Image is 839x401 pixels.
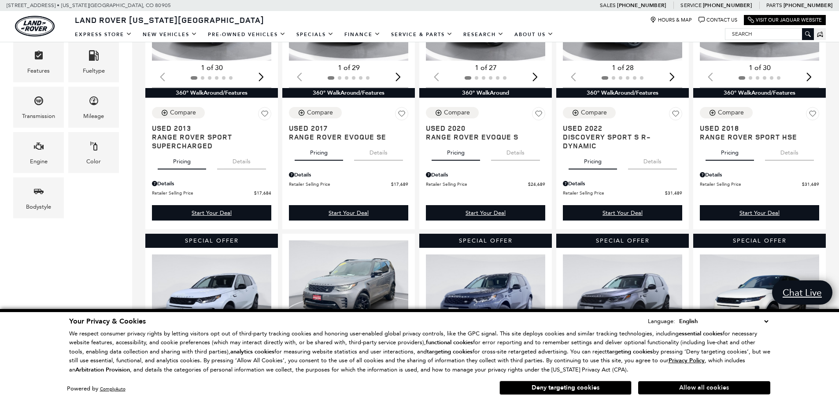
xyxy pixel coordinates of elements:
div: Transmission [22,111,55,121]
span: Land Rover [US_STATE][GEOGRAPHIC_DATA] [75,15,264,25]
div: 1 / 2 [289,240,410,331]
span: Fueltype [89,48,99,66]
div: Special Offer [556,234,689,248]
a: Finance [339,27,386,42]
div: 1 of 29 [289,63,408,73]
a: Land Rover [US_STATE][GEOGRAPHIC_DATA] [70,15,270,25]
div: Features [27,66,50,76]
strong: targeting cookies [427,348,473,356]
button: Save Vehicle [532,107,545,124]
nav: Main Navigation [70,27,559,42]
a: About Us [509,27,559,42]
span: Mileage [89,93,99,111]
a: Start Your Deal [289,205,408,221]
div: MileageMileage [68,87,119,128]
a: Start Your Deal [426,205,545,221]
a: ComplyAuto [100,386,126,392]
div: undefined - Range Rover Evoque S [426,205,545,221]
div: 360° WalkAround/Features [145,88,278,98]
span: Features [33,48,44,66]
img: 2024 Land Rover Discovery Sport S 1 [426,254,547,345]
div: 1 of 28 [563,63,682,73]
span: $17,684 [254,190,271,196]
div: Next slide [392,67,404,87]
a: [PHONE_NUMBER] [703,2,752,9]
div: 360° WalkAround/Features [282,88,415,98]
div: undefined - Range Rover Evoque SE [289,205,408,221]
div: Powered by [67,386,126,392]
span: $31,489 [665,190,682,196]
button: details tab [491,141,540,161]
span: Chat Live [778,287,826,298]
span: Service [680,2,701,8]
p: We respect consumer privacy rights by letting visitors opt out of third-party tracking cookies an... [69,329,770,375]
div: undefined - Range Rover Sport Supercharged [152,205,271,221]
button: pricing tab [432,141,480,161]
div: Compare [444,109,470,117]
div: 1 of 30 [152,63,271,73]
div: Compare [307,109,333,117]
img: 2024 Land Rover Discovery Sport S 1 [152,254,273,345]
a: [PHONE_NUMBER] [617,2,666,9]
a: Retailer Selling Price $24,689 [426,181,545,188]
button: details tab [217,150,266,169]
div: Compare [170,109,196,117]
div: Bodystyle [26,202,51,212]
a: Retailer Selling Price $31,489 [563,190,682,196]
button: Allow all cookies [638,381,770,394]
div: Next slide [803,67,815,87]
span: Retailer Selling Price [289,181,391,188]
a: New Vehicles [137,27,203,42]
button: pricing tab [706,141,754,161]
button: Compare Vehicle [152,107,205,118]
a: [PHONE_NUMBER] [784,2,832,9]
a: land-rover [15,16,55,37]
span: $17,689 [391,181,408,188]
div: Next slide [529,67,541,87]
button: details tab [628,150,677,169]
a: Service & Parts [386,27,458,42]
button: Deny targeting cookies [499,381,632,395]
div: FueltypeFueltype [68,41,119,82]
strong: essential cookies [679,330,723,338]
a: Used 2018Range Rover Sport HSE [700,124,819,141]
button: pricing tab [569,150,617,169]
a: Start Your Deal [563,205,682,221]
strong: Arbitration Provision [75,366,130,374]
img: 2025 Land Rover Range Rover Evoque S 1 [700,254,821,345]
a: Specials [291,27,339,42]
img: 2023 Land Rover Discovery HSE R-Dynamic 1 [289,240,410,331]
div: undefined - Range Rover Sport HSE [700,205,819,221]
div: undefined - Discovery Sport S R-Dynamic [563,205,682,221]
img: 2024 Land Rover Discovery Sport S 1 [563,254,684,345]
button: Save Vehicle [258,107,271,124]
div: Compare [718,109,744,117]
span: Range Rover Evoque SE [289,132,402,141]
div: Pricing Details - Range Rover Sport Supercharged [152,180,271,188]
div: Pricing Details - Range Rover Evoque S [426,171,545,179]
span: Retailer Selling Price [700,181,802,188]
span: Used 2013 [152,124,265,132]
span: Bodystyle [33,184,44,202]
a: Retailer Selling Price $17,684 [152,190,271,196]
strong: targeting cookies [607,348,653,356]
button: pricing tab [158,150,206,169]
div: Mileage [83,111,104,121]
strong: analytics cookies [230,348,274,356]
span: Used 2017 [289,124,402,132]
a: Pre-Owned Vehicles [203,27,291,42]
a: Start Your Deal [700,205,819,221]
span: Retailer Selling Price [426,181,528,188]
span: Color [89,139,99,157]
span: Used 2020 [426,124,539,132]
a: Contact Us [699,17,737,23]
a: Privacy Policy [669,357,705,364]
div: ColorColor [68,132,119,173]
span: Range Rover Sport Supercharged [152,132,265,150]
div: Next slide [666,67,678,87]
span: Discovery Sport S R-Dynamic [563,132,676,150]
span: Sales [600,2,616,8]
div: 1 / 2 [563,254,684,345]
a: Hours & Map [650,17,692,23]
